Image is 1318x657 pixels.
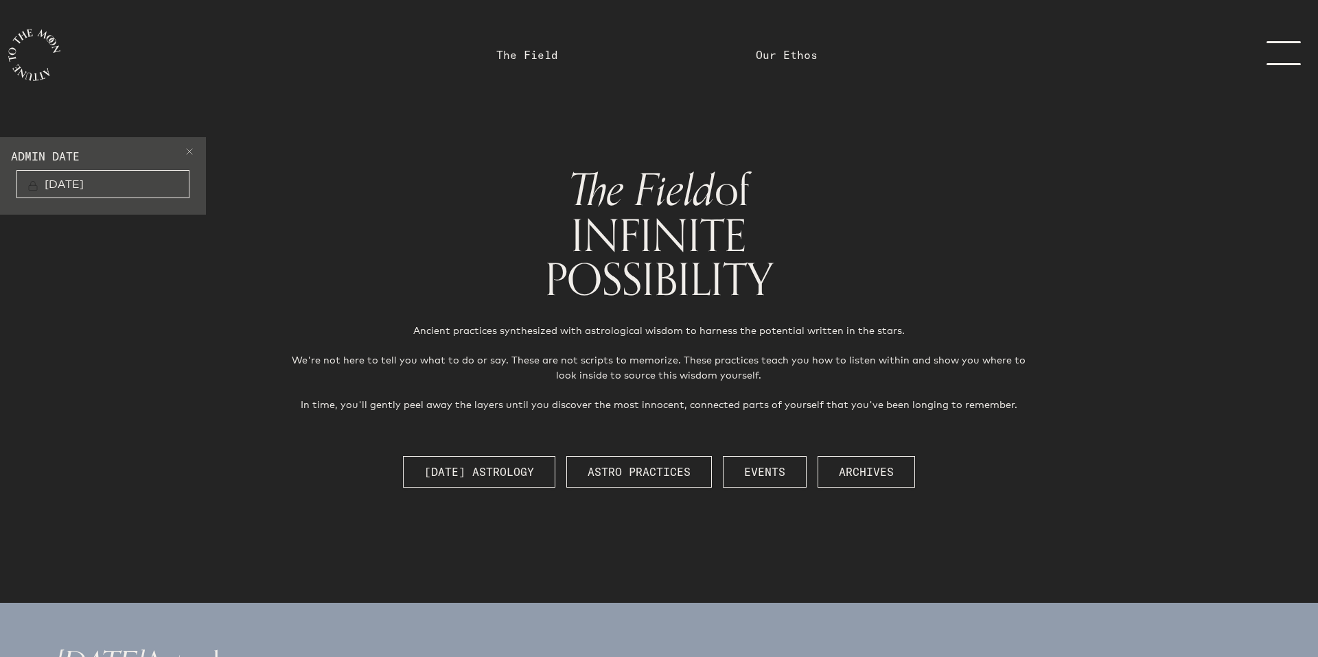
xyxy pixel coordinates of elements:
label: ADMIN DATE [11,148,195,165]
button: Events [723,456,807,488]
p: Ancient practices synthesized with astrological wisdom to harness the potential written in the st... [281,323,1037,412]
a: Our Ethos [756,47,818,63]
h1: of INFINITE POSSIBILITY [259,167,1059,301]
span: [DATE] Astrology [424,464,534,480]
button: Archives [818,456,915,488]
button: Astro Practices [566,456,712,488]
button: [DATE] Astrology [403,456,555,488]
a: The Field [496,47,558,63]
span: Astro Practices [588,464,691,480]
a: menu [1245,41,1314,69]
span: Archives [839,464,894,480]
span: The Field [568,155,715,227]
span: Events [744,464,785,480]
